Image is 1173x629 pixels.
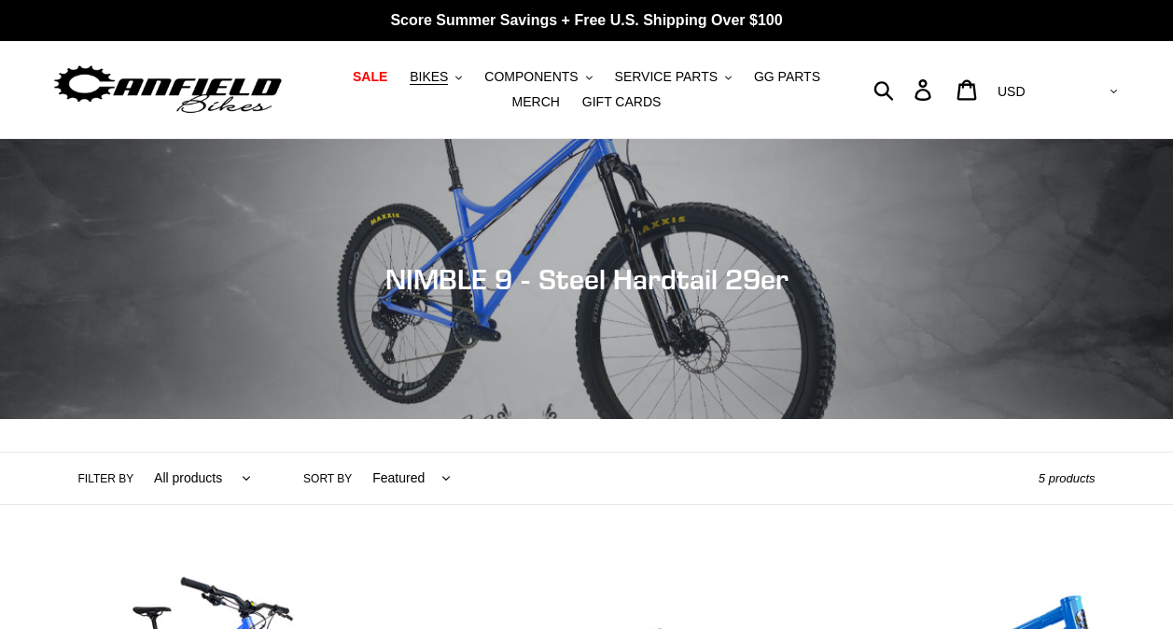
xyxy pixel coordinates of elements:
[410,69,448,85] span: BIKES
[303,470,352,487] label: Sort by
[1039,471,1096,485] span: 5 products
[606,64,741,90] button: SERVICE PARTS
[484,69,578,85] span: COMPONENTS
[51,61,285,119] img: Canfield Bikes
[745,64,830,90] a: GG PARTS
[503,90,569,115] a: MERCH
[573,90,671,115] a: GIFT CARDS
[343,64,397,90] a: SALE
[582,94,662,110] span: GIFT CARDS
[353,69,387,85] span: SALE
[754,69,820,85] span: GG PARTS
[385,262,789,296] span: NIMBLE 9 - Steel Hardtail 29er
[400,64,471,90] button: BIKES
[78,470,134,487] label: Filter by
[475,64,601,90] button: COMPONENTS
[512,94,560,110] span: MERCH
[615,69,718,85] span: SERVICE PARTS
